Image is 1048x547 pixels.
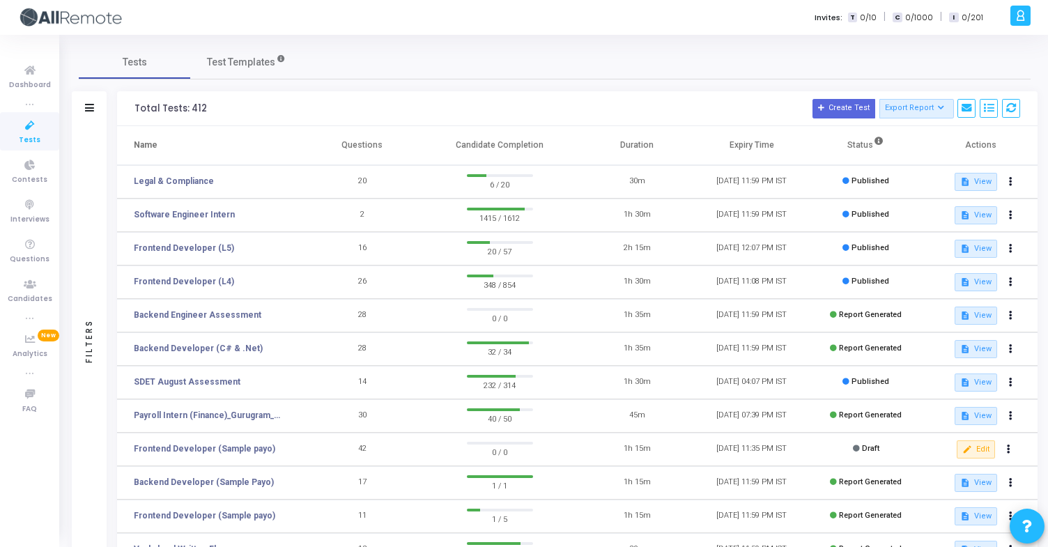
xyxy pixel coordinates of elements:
span: | [884,10,886,24]
span: Report Generated [839,511,902,520]
td: 28 [305,332,419,366]
th: Status [809,126,923,165]
button: View [955,173,997,191]
a: Legal & Compliance [134,175,214,187]
button: View [955,407,997,425]
span: 32 / 34 [467,344,533,358]
button: View [955,206,997,224]
button: View [955,307,997,325]
button: View [955,340,997,358]
span: Published [851,277,889,286]
span: Interviews [10,214,49,226]
button: View [955,373,997,392]
td: 26 [305,265,419,299]
span: Test Templates [207,55,275,70]
th: Questions [305,126,419,165]
th: Name [117,126,305,165]
td: 1h 15m [580,466,694,500]
span: 1 / 1 [467,478,533,492]
span: Analytics [13,348,47,360]
td: [DATE] 11:08 PM IST [694,265,808,299]
a: Frontend Developer (L5) [134,242,234,254]
span: 0/1000 [905,12,933,24]
button: Edit [957,440,995,459]
mat-icon: description [960,210,970,220]
span: Candidates [8,293,52,305]
td: [DATE] 11:35 PM IST [694,433,808,466]
td: [DATE] 11:59 PM IST [694,500,808,533]
mat-icon: description [960,344,970,354]
label: Invites: [815,12,842,24]
td: 1h 15m [580,500,694,533]
td: 1h 35m [580,332,694,366]
th: Actions [923,126,1038,165]
a: SDET August Assessment [134,376,240,388]
span: 6 / 20 [467,177,533,191]
div: Filters [83,264,95,417]
span: 0/10 [860,12,877,24]
td: [DATE] 11:59 PM IST [694,199,808,232]
span: Draft [862,444,879,453]
span: Published [851,176,889,185]
td: 11 [305,500,419,533]
a: Backend Engineer Assessment [134,309,261,321]
a: Frontend Developer (Sample payo) [134,442,275,455]
img: logo [17,3,122,31]
td: [DATE] 11:59 PM IST [694,332,808,366]
span: 0/201 [962,12,983,24]
span: | [940,10,942,24]
div: Total Tests: 412 [134,103,207,114]
span: 1415 / 1612 [467,210,533,224]
td: 17 [305,466,419,500]
span: Published [851,243,889,252]
button: View [955,507,997,525]
mat-icon: description [960,244,970,254]
mat-icon: edit [962,445,972,454]
a: Software Engineer Intern [134,208,235,221]
span: 348 / 854 [467,277,533,291]
span: Dashboard [9,79,51,91]
span: 20 / 57 [467,244,533,258]
a: Backend Developer (C# & .Net) [134,342,263,355]
td: 2 [305,199,419,232]
span: Report Generated [839,477,902,486]
button: View [955,240,997,258]
span: Tests [123,55,147,70]
span: Published [851,210,889,219]
mat-icon: description [960,511,970,521]
button: View [955,474,997,492]
td: 14 [305,366,419,399]
td: 1h 15m [580,433,694,466]
mat-icon: description [960,311,970,321]
span: C [893,13,902,23]
td: 16 [305,232,419,265]
td: 1h 35m [580,299,694,332]
th: Duration [580,126,694,165]
mat-icon: description [960,277,970,287]
td: [DATE] 04:07 PM IST [694,366,808,399]
mat-icon: description [960,411,970,421]
td: [DATE] 11:59 PM IST [694,299,808,332]
span: Questions [10,254,49,265]
a: Payroll Intern (Finance)_Gurugram_Campus [134,409,284,422]
mat-icon: description [960,177,970,187]
button: Create Test [812,99,875,118]
td: 30 [305,399,419,433]
td: 20 [305,165,419,199]
span: Contests [12,174,47,186]
td: 42 [305,433,419,466]
td: 28 [305,299,419,332]
span: Published [851,377,889,386]
td: 1h 30m [580,366,694,399]
span: 0 / 0 [467,311,533,325]
span: Report Generated [839,344,902,353]
mat-icon: description [960,478,970,488]
td: [DATE] 07:39 PM IST [694,399,808,433]
td: 45m [580,399,694,433]
a: Backend Developer (Sample Payo) [134,476,274,488]
span: New [38,330,59,341]
button: View [955,273,997,291]
span: 40 / 50 [467,411,533,425]
td: 30m [580,165,694,199]
button: Export Report [879,99,954,118]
